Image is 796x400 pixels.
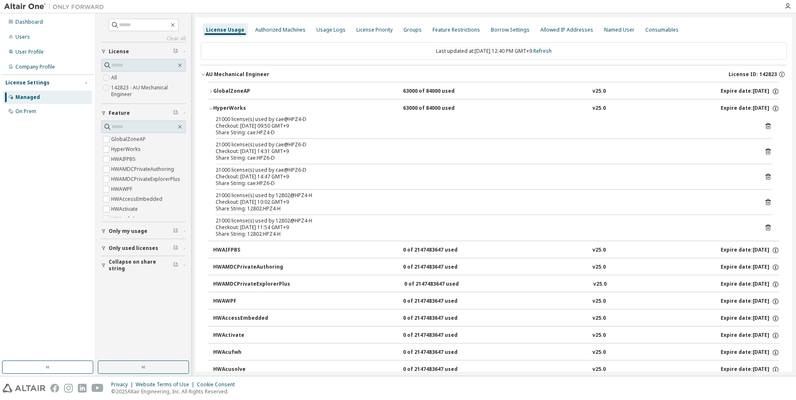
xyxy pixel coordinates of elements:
[111,83,186,99] label: 142823 - AU Mechanical Engineer
[540,27,593,33] div: Allowed IP Addresses
[109,48,129,55] span: License
[213,105,288,112] div: HyperWorks
[78,384,87,393] img: linkedin.svg
[101,239,186,257] button: Only used licenses
[721,298,779,305] div: Expire date: [DATE]
[645,27,679,33] div: Consumables
[201,42,787,60] div: Last updated at: [DATE] 12:40 PM GMT+9
[173,228,178,235] span: Clear filter
[213,343,779,362] button: HWAcufwh0 of 2147483647 usedv25.0Expire date:[DATE]
[2,384,45,393] img: altair_logo.svg
[213,366,288,373] div: HWAcusolve
[111,164,176,174] label: HWAMDCPrivateAuthoring
[721,366,779,373] div: Expire date: [DATE]
[201,65,787,84] button: AU Mechanical EngineerLicense ID: 142823
[216,141,752,148] div: 21000 license(s) used by cae@HPZ6-D
[101,104,186,122] button: Feature
[403,88,478,95] div: 63000 of 84000 used
[216,180,752,187] div: Share String: cae:HPZ6-D
[592,264,606,271] div: v25.0
[111,204,139,214] label: HWActivate
[216,224,752,231] div: Checkout: [DATE] 11:54 GMT+9
[216,167,752,173] div: 21000 license(s) used by cae@HPZ6-D
[729,71,777,78] span: License ID: 142823
[403,27,422,33] div: Groups
[255,27,306,33] div: Authorized Machines
[403,247,478,254] div: 0 of 2147483647 used
[213,360,779,379] button: HWAcusolve0 of 2147483647 usedv25.0Expire date:[DATE]
[213,309,779,328] button: HWAccessEmbedded0 of 2147483647 usedv25.0Expire date:[DATE]
[101,42,186,61] button: License
[213,349,288,356] div: HWAcufwh
[604,27,634,33] div: Named User
[206,71,269,78] div: AU Mechanical Engineer
[111,134,147,144] label: GlobalZoneAP
[216,217,752,224] div: 21000 license(s) used by 12802@HPZ4-H
[111,388,240,395] p: © 2025 Altair Engineering, Inc. All Rights Reserved.
[111,144,142,154] label: HyperWorks
[403,264,478,271] div: 0 of 2147483647 used
[592,88,606,95] div: v25.0
[216,148,752,155] div: Checkout: [DATE] 14:31 GMT+9
[721,88,779,95] div: Expire date: [DATE]
[593,281,607,288] div: v25.0
[15,19,43,25] div: Dashboard
[721,349,779,356] div: Expire date: [DATE]
[111,381,136,388] div: Privacy
[213,247,288,254] div: HWAIFPBS
[403,349,478,356] div: 0 of 2147483647 used
[136,381,197,388] div: Website Terms of Use
[721,105,779,112] div: Expire date: [DATE]
[197,381,240,388] div: Cookie Consent
[403,315,478,322] div: 0 of 2147483647 used
[592,332,606,339] div: v25.0
[216,123,752,129] div: Checkout: [DATE] 09:50 GMT+9
[592,105,606,112] div: v25.0
[15,34,30,40] div: Users
[721,315,779,322] div: Expire date: [DATE]
[111,174,182,184] label: HWAMDCPrivateExplorerPlus
[101,35,186,42] a: Clear all
[15,94,40,101] div: Managed
[592,298,606,305] div: v25.0
[208,82,779,101] button: GlobalZoneAP63000 of 84000 usedv25.0Expire date:[DATE]
[216,155,752,161] div: Share String: cae:HPZ6-D
[491,27,530,33] div: Borrow Settings
[216,116,752,123] div: 21000 license(s) used by cae@HPZ4-D
[111,184,134,194] label: HWAWPF
[721,264,779,271] div: Expire date: [DATE]
[213,292,779,311] button: HWAWPF0 of 2147483647 usedv25.0Expire date:[DATE]
[173,110,178,116] span: Clear filter
[109,245,158,252] span: Only used licenses
[721,247,779,254] div: Expire date: [DATE]
[15,108,36,115] div: On Prem
[5,79,50,86] div: License Settings
[15,64,55,70] div: Company Profile
[111,194,164,204] label: HWAccessEmbedded
[721,281,779,288] div: Expire date: [DATE]
[101,256,186,274] button: Collapse on share string
[213,241,779,259] button: HWAIFPBS0 of 2147483647 usedv25.0Expire date:[DATE]
[4,2,108,11] img: Altair One
[213,275,779,294] button: HWAMDCPrivateExplorerPlus0 of 2147483647 usedv25.0Expire date:[DATE]
[213,315,288,322] div: HWAccessEmbedded
[213,298,288,305] div: HWAWPF
[403,332,478,339] div: 0 of 2147483647 used
[173,245,178,252] span: Clear filter
[101,222,186,240] button: Only my usage
[64,384,73,393] img: instagram.svg
[216,205,752,212] div: Share String: 12802:HPZ4-H
[592,349,606,356] div: v25.0
[216,192,752,199] div: 21000 license(s) used by 12802@HPZ4-H
[213,326,779,345] button: HWActivate0 of 2147483647 usedv25.0Expire date:[DATE]
[721,332,779,339] div: Expire date: [DATE]
[216,173,752,180] div: Checkout: [DATE] 14:47 GMT+9
[213,332,288,339] div: HWActivate
[111,73,119,83] label: All
[213,264,288,271] div: HWAMDCPrivateAuthoring
[213,258,779,277] button: HWAMDCPrivateAuthoring0 of 2147483647 usedv25.0Expire date:[DATE]
[111,214,138,224] label: HWAcufwh
[592,315,606,322] div: v25.0
[403,298,478,305] div: 0 of 2147483647 used
[404,281,479,288] div: 0 of 2147483647 used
